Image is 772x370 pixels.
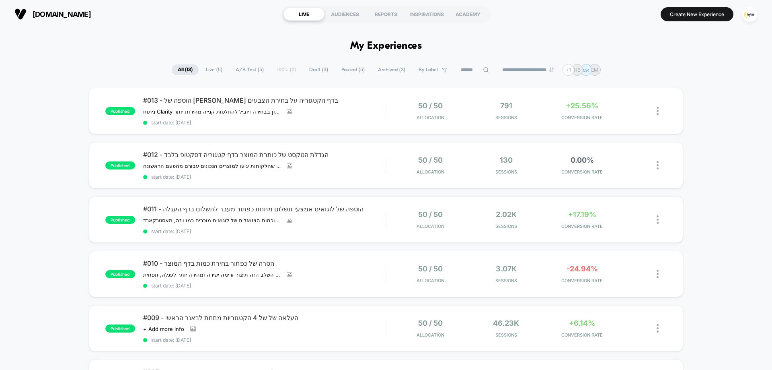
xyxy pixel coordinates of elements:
span: published [105,161,135,169]
span: Allocation [417,169,444,175]
span: CONVERSION RATE [546,169,618,175]
span: 3.07k [496,265,517,273]
span: published [105,270,135,278]
img: close [657,161,659,169]
span: +6.14% [569,319,595,327]
span: A/B Test ( 5 ) [230,64,270,75]
span: CONVERSION RATE [546,332,618,338]
p: HB [574,67,581,73]
span: By Label [419,67,438,73]
span: start date: [DATE] [143,174,386,180]
button: ppic [739,6,760,23]
span: Sessions [470,115,542,120]
img: Visually logo [14,8,27,20]
span: Sessions [470,332,542,338]
div: REPORTS [365,8,407,21]
img: end [549,67,554,72]
h1: My Experiences [350,40,422,52]
span: 0.00% [571,156,594,164]
span: #011 - הוספה של לוגואים אמצעי תשלום מתחת כפתור מעבר לתשלום בדף העגלה [143,205,386,213]
span: הגדלת גודל הכותרות של המוצרים בעמוד הקטגוריה בדסקטופ תשפר את שיעור הקליקים על המוצרים ותגביר את מ... [143,163,281,169]
span: [DOMAIN_NAME] [33,10,91,19]
span: start date: [DATE] [143,283,386,289]
span: #010 - הסרה של כפתור בחירת כמות בדף המוצר [143,259,386,267]
span: 50 / 50 [418,265,443,273]
span: start date: [DATE] [143,337,386,343]
span: Allocation [417,115,444,120]
p: EM [591,67,598,73]
span: 46.23k [493,319,519,327]
div: ACADEMY [448,8,489,21]
span: Live ( 5 ) [200,64,228,75]
span: All ( 13 ) [172,64,199,75]
span: Allocation [417,332,444,338]
span: Allocation [417,223,444,229]
span: Draft ( 3 ) [303,64,334,75]
span: CONVERSION RATE [546,278,618,283]
div: LIVE [283,8,324,21]
span: #009 - העלאה של של 4 הקטגוריות מתחת לבאנר הראשי [143,314,386,322]
div: + 1 [563,64,574,76]
div: AUDIENCES [324,8,365,21]
span: Paused ( 5 ) [335,64,371,75]
span: 50 / 50 [418,101,443,110]
span: start date: [DATE] [143,120,386,126]
span: הסרת כפתור בחירת הכמות מדף המוצר תשפר את שיעור הוספת פריטים לעגלה. הנמקה: כפתור הכמות יוצר חיכוך ... [143,271,281,278]
button: [DOMAIN_NAME] [12,8,93,21]
img: close [657,324,659,333]
span: Sessions [470,223,542,229]
span: CONVERSION RATE [546,115,618,120]
span: ניתוח Clarity הראה שימוש ניכר בבורר הצבעים בדף הקטגוריה במובייל, אך ללא אינדיקציה ויזואלית ברורה ... [143,108,281,115]
span: +17.19% [568,210,596,219]
button: Create New Experience [661,7,733,21]
span: #013 - הוספה של [PERSON_NAME] בדף הקטגוריה על בחירת הצבעים [143,96,386,104]
span: הוספת לוגואים של אמצעי התשלום מתחת לכפתור "מעבר לתשלום" תשפר את שיעור ההמרה מעגלה לרכישה. הנמקה: ... [143,217,281,223]
span: 50 / 50 [418,210,443,219]
span: Sessions [470,278,542,283]
span: Allocation [417,278,444,283]
span: start date: [DATE] [143,228,386,234]
img: close [657,107,659,115]
span: 50 / 50 [418,319,443,327]
span: published [105,325,135,333]
div: INSPIRATIONS [407,8,448,21]
span: + Add more info [143,326,184,332]
span: published [105,216,135,224]
span: #012 - הגדלת הטקסט של כותרת המוצר בדף קטגוריה דסקטופ בלבד [143,151,386,159]
span: -24.94% [567,265,598,273]
span: 2.02k [496,210,517,219]
img: close [657,215,659,224]
span: 50 / 50 [418,156,443,164]
p: אמ [583,67,589,73]
span: 130 [500,156,513,164]
span: CONVERSION RATE [546,223,618,229]
span: published [105,107,135,115]
span: Sessions [470,169,542,175]
img: ppic [742,6,758,22]
span: Archived ( 3 ) [372,64,411,75]
span: 791 [500,101,512,110]
span: +25.56% [566,101,598,110]
img: close [657,270,659,278]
